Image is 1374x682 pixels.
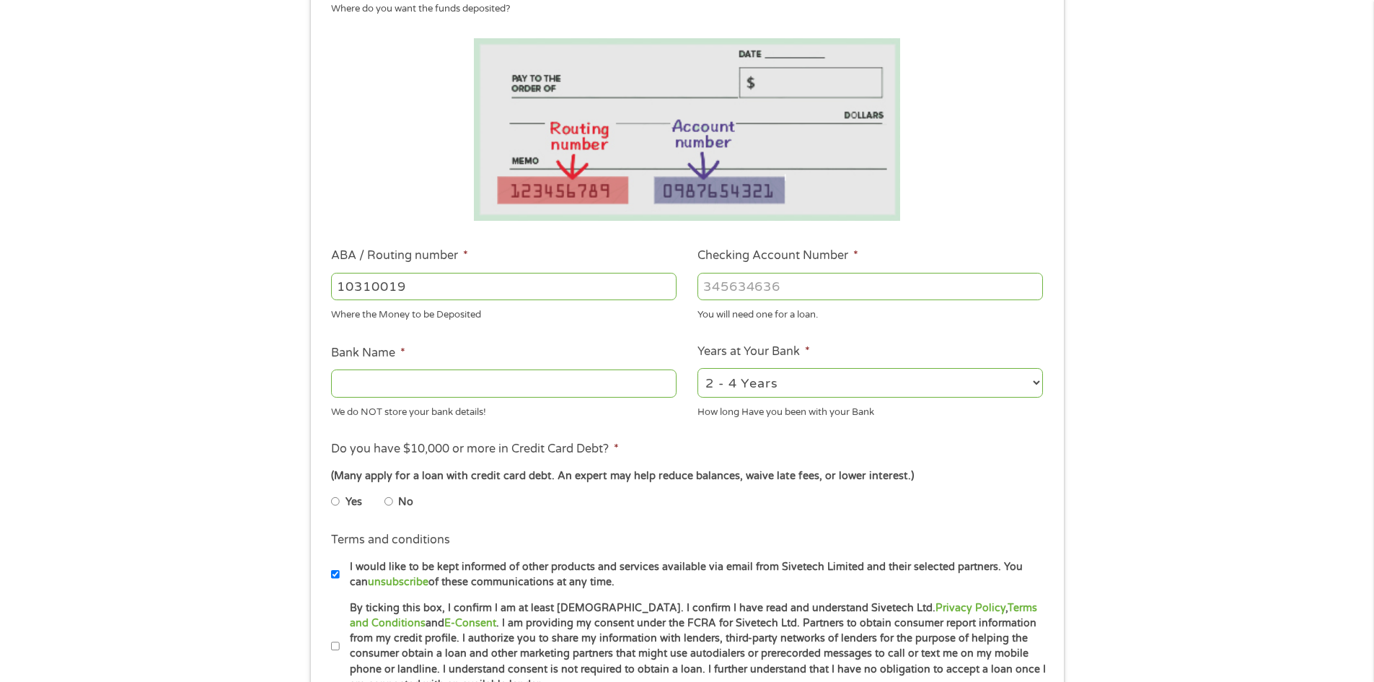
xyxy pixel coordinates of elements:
label: Terms and conditions [331,533,450,548]
label: Do you have $10,000 or more in Credit Card Debt? [331,442,619,457]
img: Routing number location [474,38,901,221]
div: We do NOT store your bank details! [331,400,677,419]
label: I would like to be kept informed of other products and services available via email from Sivetech... [340,559,1047,590]
div: Where the Money to be Deposited [331,303,677,323]
label: ABA / Routing number [331,248,468,263]
label: Yes [345,494,362,510]
div: Where do you want the funds deposited? [331,2,1032,17]
a: unsubscribe [368,576,428,588]
div: You will need one for a loan. [697,303,1043,323]
a: Privacy Policy [935,602,1005,614]
input: 345634636 [697,273,1043,300]
div: (Many apply for a loan with credit card debt. An expert may help reduce balances, waive late fees... [331,468,1042,484]
label: Years at Your Bank [697,344,810,359]
div: How long Have you been with your Bank [697,400,1043,419]
a: E-Consent [444,617,496,629]
input: 263177916 [331,273,677,300]
label: Bank Name [331,346,405,361]
label: Checking Account Number [697,248,858,263]
label: No [398,494,413,510]
a: Terms and Conditions [350,602,1037,629]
